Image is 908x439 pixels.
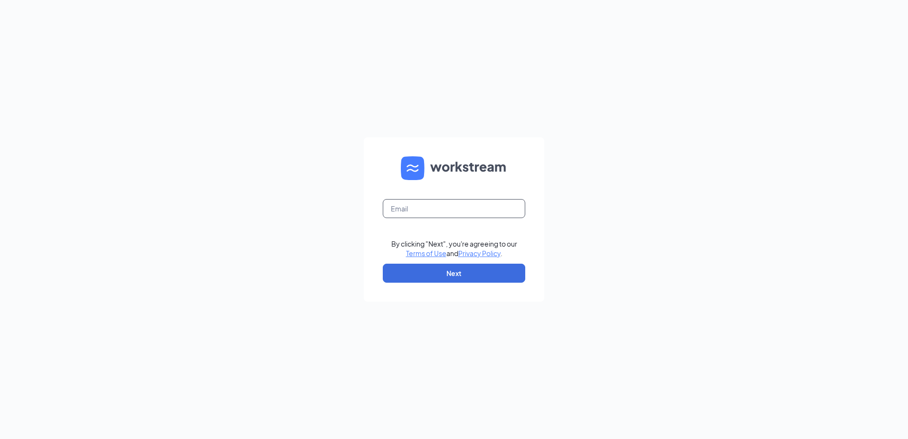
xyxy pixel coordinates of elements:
[458,249,501,258] a: Privacy Policy
[391,239,517,258] div: By clicking "Next", you're agreeing to our and .
[383,199,525,218] input: Email
[401,156,507,180] img: WS logo and Workstream text
[383,264,525,283] button: Next
[406,249,446,258] a: Terms of Use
